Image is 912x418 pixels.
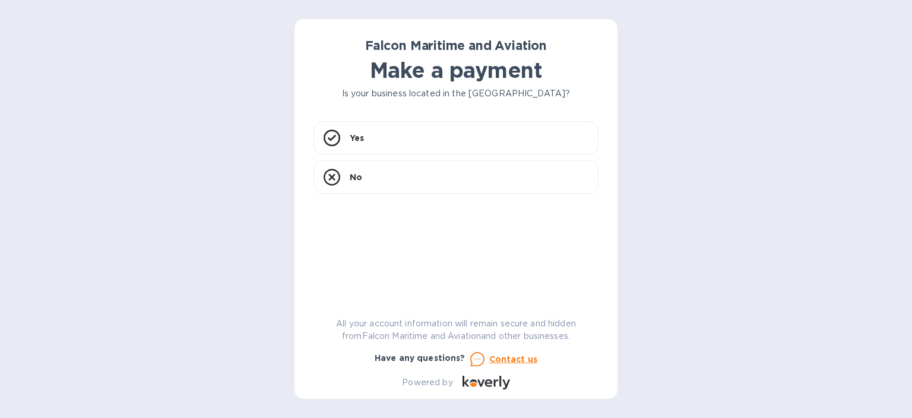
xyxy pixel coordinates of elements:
[365,38,547,53] b: Falcon Maritime and Aviation
[402,376,452,389] p: Powered by
[313,87,598,100] p: Is your business located in the [GEOGRAPHIC_DATA]?
[489,354,538,364] u: Contact us
[350,171,362,183] p: No
[313,318,598,342] p: All your account information will remain secure and hidden from Falcon Maritime and Aviation and ...
[313,58,598,83] h1: Make a payment
[375,353,465,363] b: Have any questions?
[350,132,364,144] p: Yes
